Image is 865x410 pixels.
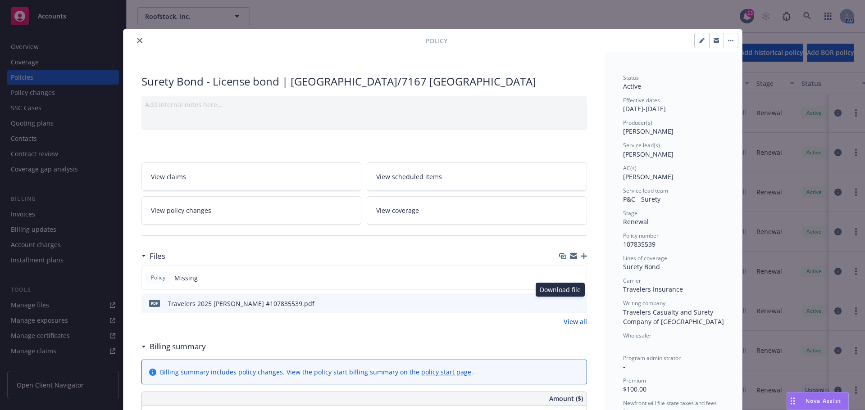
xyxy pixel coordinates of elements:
[575,298,583,309] button: preview file
[623,96,724,113] div: [DATE] - [DATE]
[367,196,587,225] a: View coverage
[623,285,683,293] span: Travelers Insurance
[623,119,652,126] span: Producer(s)
[623,127,674,135] span: [PERSON_NAME]
[150,341,206,352] h3: Billing summary
[564,317,587,326] a: View all
[376,206,419,215] span: View coverage
[134,35,145,46] button: close
[376,172,442,181] span: View scheduled items
[623,195,660,203] span: P&C - Surety
[623,150,674,158] span: [PERSON_NAME]
[425,36,447,45] span: Policy
[623,96,660,104] span: Effective dates
[623,262,660,271] span: Surety Bond
[623,209,637,217] span: Stage
[623,164,637,172] span: AC(s)
[141,162,362,191] a: View claims
[549,394,583,403] span: Amount ($)
[145,100,583,109] div: Add internal notes here...
[623,217,649,226] span: Renewal
[149,300,160,306] span: pdf
[623,340,625,348] span: -
[623,82,641,90] span: Active
[367,162,587,191] a: View scheduled items
[150,250,165,262] h3: Files
[623,254,667,262] span: Lines of coverage
[806,397,841,405] span: Nova Assist
[559,298,568,309] button: download file
[787,392,849,410] button: Nova Assist
[151,172,186,181] span: View claims
[623,385,646,393] span: $100.00
[787,392,798,410] div: Drag to move
[623,277,641,284] span: Carrier
[623,74,639,81] span: Status
[141,341,206,352] div: Billing summary
[623,308,724,326] span: Travelers Casualty and Surety Company of [GEOGRAPHIC_DATA]
[623,232,659,239] span: Policy number
[623,332,651,339] span: Wholesaler
[623,399,717,407] span: Newfront will file state taxes and fees
[421,368,471,376] a: policy start page
[141,74,587,89] div: Surety Bond - License bond | [GEOGRAPHIC_DATA]/7167 [GEOGRAPHIC_DATA]
[623,299,665,307] span: Writing company
[141,196,362,225] a: View policy changes
[174,273,198,283] span: Missing
[623,240,656,248] span: 107835539
[168,299,314,308] div: Travelers 2025 [PERSON_NAME] #107835539.pdf
[623,172,674,181] span: [PERSON_NAME]
[160,367,473,377] div: Billing summary includes policy changes. View the policy start billing summary on the .
[149,274,167,282] span: Policy
[141,250,165,262] div: Files
[623,141,660,149] span: Service lead(s)
[151,206,211,215] span: View policy changes
[623,377,646,384] span: Premium
[536,283,585,297] div: Download file
[623,187,668,194] span: Service lead team
[623,354,681,362] span: Program administrator
[623,362,625,371] span: -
